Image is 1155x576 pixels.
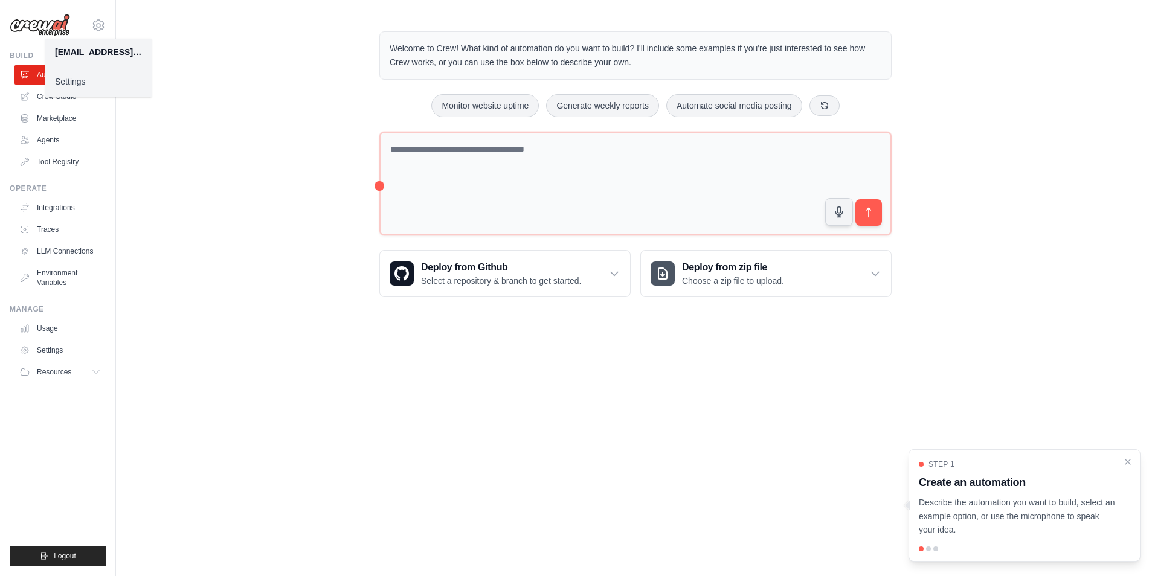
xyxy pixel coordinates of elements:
a: Agents [14,130,106,150]
p: Describe the automation you want to build, select an example option, or use the microphone to spe... [919,496,1116,537]
button: Resources [14,362,106,382]
span: Resources [37,367,71,377]
p: Select a repository & branch to get started. [421,275,581,287]
a: Environment Variables [14,263,106,292]
a: Automations [14,65,106,85]
a: Integrations [14,198,106,217]
a: Traces [14,220,106,239]
p: Welcome to Crew! What kind of automation do you want to build? I'll include some examples if you'... [390,42,881,69]
img: Logo [10,14,70,37]
div: Build [10,51,106,60]
p: Choose a zip file to upload. [682,275,784,287]
a: Marketplace [14,109,106,128]
div: Widget de chat [1095,518,1155,576]
a: Settings [14,341,106,360]
div: [EMAIL_ADDRESS][DOMAIN_NAME] [55,46,142,58]
a: Settings [45,71,152,92]
button: Monitor website uptime [431,94,539,117]
iframe: Chat Widget [1095,518,1155,576]
a: Tool Registry [14,152,106,171]
a: Usage [14,319,106,338]
button: Close walkthrough [1123,457,1133,467]
h3: Deploy from zip file [682,260,784,275]
span: Step 1 [928,459,954,469]
div: Operate [10,184,106,193]
a: LLM Connections [14,242,106,261]
button: Generate weekly reports [546,94,659,117]
div: Manage [10,304,106,314]
a: Crew Studio [14,87,106,106]
button: Logout [10,546,106,566]
h3: Create an automation [919,474,1116,491]
h3: Deploy from Github [421,260,581,275]
span: Logout [54,551,76,561]
button: Automate social media posting [666,94,802,117]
